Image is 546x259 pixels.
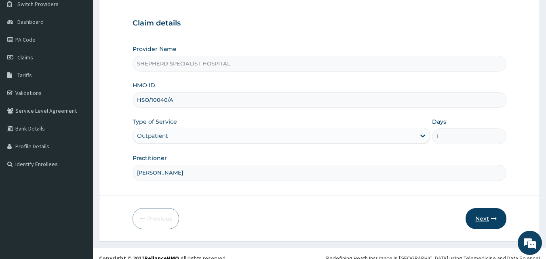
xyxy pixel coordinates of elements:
[133,92,507,108] input: Enter HMO ID
[432,118,446,126] label: Days
[133,165,507,181] input: Enter Name
[133,118,177,126] label: Type of Service
[47,78,112,160] span: We're online!
[466,208,506,229] button: Next
[17,72,32,79] span: Tariffs
[17,18,44,25] span: Dashboard
[15,40,33,61] img: d_794563401_company_1708531726252_794563401
[17,54,33,61] span: Claims
[4,173,154,201] textarea: Type your message and hit 'Enter'
[133,19,507,28] h3: Claim details
[133,208,179,229] button: Previous
[17,0,59,8] span: Switch Providers
[42,45,136,56] div: Chat with us now
[133,81,155,89] label: HMO ID
[133,154,167,162] label: Practitioner
[133,4,152,23] div: Minimize live chat window
[137,132,168,140] div: Outpatient
[133,45,177,53] label: Provider Name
